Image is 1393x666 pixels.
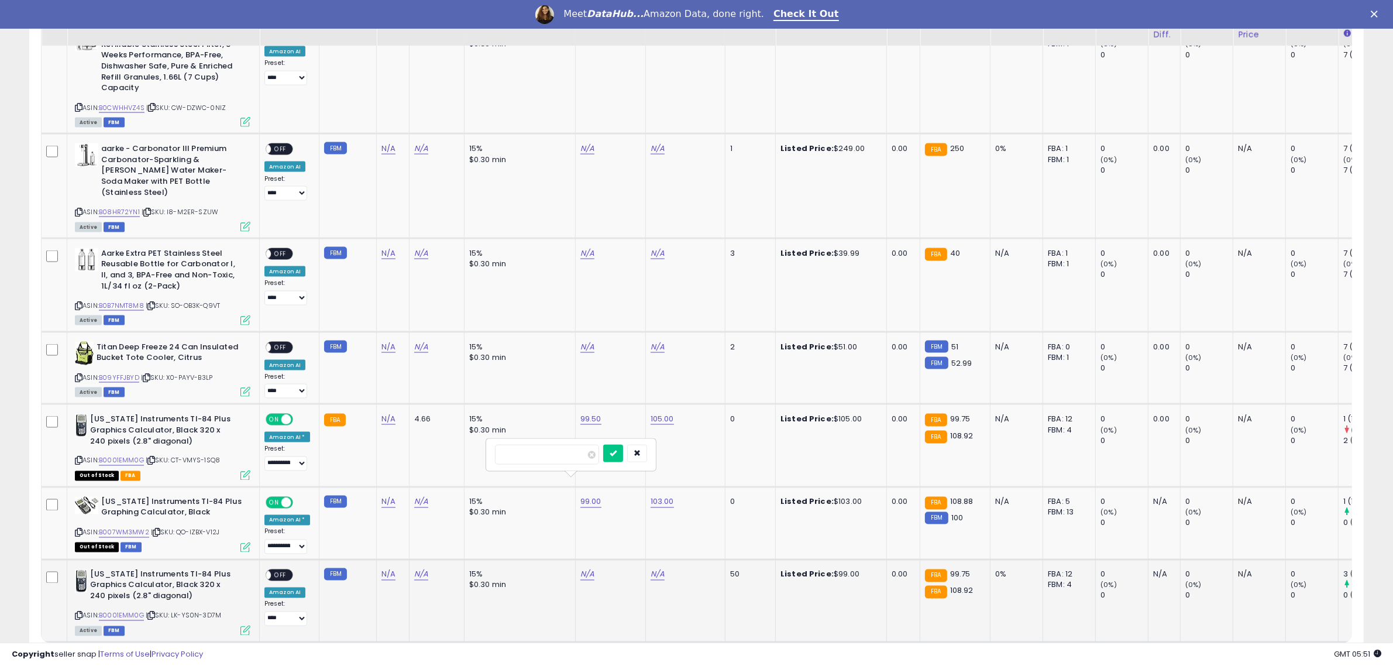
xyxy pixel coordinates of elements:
[892,342,911,352] div: 0.00
[580,341,594,353] a: N/A
[925,357,948,369] small: FBM
[264,279,310,305] div: Preset:
[142,207,218,217] span: | SKU: I8-M2ER-SZUW
[75,543,119,552] span: All listings that are currently out of stock and unavailable for purchase on Amazon
[1343,50,1391,60] div: 7 (100%)
[892,143,911,154] div: 0.00
[1048,248,1086,259] div: FBA: 1
[414,143,428,155] a: N/A
[925,341,948,353] small: FBM
[1343,569,1391,580] div: 3 (42.86%)
[1291,248,1338,259] div: 0
[75,414,87,437] img: 41cfZpCAtML._SL40_.jpg
[1343,414,1391,424] div: 1 (14.29%)
[950,248,960,259] span: 40
[1185,497,1233,507] div: 0
[12,649,203,660] div: seller snap | |
[75,342,250,396] div: ASIN:
[12,648,54,660] strong: Copyright
[97,342,239,366] b: Titan Deep Freeze 24 Can Insulated Bucket Tote Cooler, Citrus
[925,569,947,582] small: FBA
[381,143,395,155] a: N/A
[1048,497,1086,507] div: FBA: 5
[75,143,98,167] img: 41e6HoHZ5aL._SL40_.jpg
[264,445,310,472] div: Preset:
[1371,11,1382,18] div: Close
[1048,507,1086,518] div: FBM: 13
[1100,143,1148,154] div: 0
[950,413,971,424] span: 99.75
[1185,165,1233,176] div: 0
[925,431,947,444] small: FBA
[99,456,144,466] a: B0001EMM0G
[264,46,305,57] div: Amazon AI
[1048,342,1086,352] div: FBA: 0
[1100,165,1148,176] div: 0
[264,266,305,277] div: Amazon AI
[950,430,974,441] span: 108.92
[121,543,142,552] span: FBM
[1291,269,1338,280] div: 0
[1048,569,1086,580] div: FBA: 12
[780,248,834,259] b: Listed Price:
[271,249,290,259] span: OFF
[267,497,281,507] span: ON
[925,586,947,599] small: FBA
[892,569,911,580] div: 0.00
[1185,508,1202,517] small: (0%)
[1291,143,1338,154] div: 0
[99,207,140,217] a: B08HR72YN1
[1343,248,1391,259] div: 7 (100%)
[950,569,971,580] span: 99.75
[1153,248,1171,259] div: 0.00
[75,143,250,230] div: ASIN:
[141,373,212,382] span: | SKU: X0-PAYV-B3LP
[1100,508,1117,517] small: (0%)
[414,414,455,424] div: 4.66
[1153,414,1171,424] div: 0.00
[1291,363,1338,373] div: 0
[264,515,310,526] div: Amazon AI *
[1100,425,1117,435] small: (0%)
[104,626,125,636] span: FBM
[651,143,665,155] a: N/A
[1100,581,1117,590] small: (0%)
[469,569,566,580] div: 15%
[152,648,203,660] a: Privacy Policy
[324,568,347,581] small: FBM
[324,142,347,155] small: FBM
[291,415,310,425] span: OFF
[780,496,834,507] b: Listed Price:
[730,248,766,259] div: 3
[1291,342,1338,352] div: 0
[1291,425,1307,435] small: (0%)
[264,175,310,201] div: Preset:
[414,569,428,581] a: N/A
[1100,342,1148,352] div: 0
[1100,353,1117,362] small: (0%)
[1048,414,1086,424] div: FBA: 12
[1185,353,1202,362] small: (0%)
[100,648,150,660] a: Terms of Use
[414,248,428,259] a: N/A
[1185,414,1233,424] div: 0
[1185,269,1233,280] div: 0
[75,315,102,325] span: All listings currently available for purchase on Amazon
[75,497,250,551] div: ASIN:
[1153,143,1171,154] div: 0.00
[1343,342,1391,352] div: 7 (100%)
[469,414,566,424] div: 15%
[1100,269,1148,280] div: 0
[995,143,1034,154] div: 0%
[1100,248,1148,259] div: 0
[1343,155,1360,164] small: (0%)
[75,118,102,128] span: All listings currently available for purchase on Amazon
[104,387,125,397] span: FBM
[99,611,144,621] a: B0001EMM0G
[651,248,665,259] a: N/A
[580,569,594,581] a: N/A
[1185,342,1233,352] div: 0
[1185,581,1202,590] small: (0%)
[1238,569,1277,580] div: N/A
[469,248,566,259] div: 15%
